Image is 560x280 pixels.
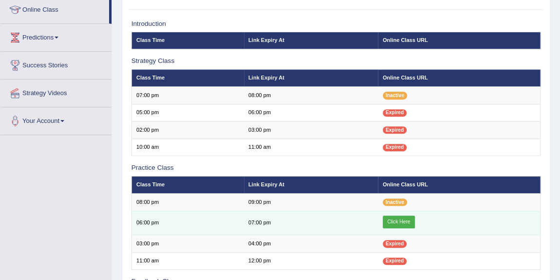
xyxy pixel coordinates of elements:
a: Click Here [383,216,415,228]
td: 05:00 pm [131,104,243,121]
td: 04:00 pm [244,235,378,252]
td: 08:00 pm [244,87,378,104]
th: Class Time [131,69,243,86]
td: 08:00 pm [131,194,243,211]
a: Your Account [0,107,112,132]
th: Class Time [131,176,243,193]
td: 07:00 pm [244,211,378,235]
span: Inactive [383,199,407,206]
td: 02:00 pm [131,121,243,139]
a: Strategy Videos [0,80,112,104]
h3: Practice Class [131,164,541,172]
td: 10:00 am [131,139,243,156]
span: Inactive [383,92,407,99]
th: Class Time [131,32,243,49]
h3: Strategy Class [131,58,541,65]
h3: Introduction [131,20,541,28]
th: Online Class URL [378,176,540,193]
td: 11:00 am [131,252,243,269]
td: 12:00 pm [244,252,378,269]
th: Online Class URL [378,32,540,49]
td: 11:00 am [244,139,378,156]
td: 03:00 pm [131,235,243,252]
span: Expired [383,144,407,151]
th: Link Expiry At [244,69,378,86]
td: 06:00 pm [131,211,243,235]
td: 03:00 pm [244,121,378,139]
span: Expired [383,109,407,117]
span: Expired [383,240,407,247]
td: 09:00 pm [244,194,378,211]
span: Expired [383,258,407,265]
a: Predictions [0,24,112,48]
span: Expired [383,126,407,134]
td: 07:00 pm [131,87,243,104]
th: Online Class URL [378,69,540,86]
th: Link Expiry At [244,32,378,49]
th: Link Expiry At [244,176,378,193]
td: 06:00 pm [244,104,378,121]
a: Success Stories [0,52,112,76]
